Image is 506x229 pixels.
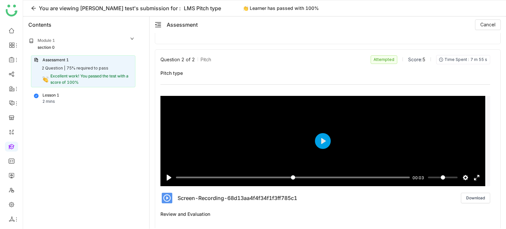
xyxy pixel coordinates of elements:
span: Excellent work! You passed the test with a score of 100% [50,73,128,85]
div: Contents [28,21,51,29]
img: congratulations.svg [42,76,49,83]
div: Review and Evaluation [160,211,210,217]
img: assessment.svg [34,58,39,62]
button: menu-fold [155,21,161,28]
input: Seek [176,174,410,181]
div: 75% required to pass [67,65,108,72]
nz-tag: Attempted [371,55,397,64]
div: LMS Pitch type [184,4,221,12]
div: 👏 Learner has passed with 100% [239,4,323,12]
span: 5 [422,57,425,62]
div: 2 mins [42,99,55,105]
div: Lesson 1 [42,92,59,99]
div: Module 1section 0 [24,33,139,55]
div: 2 Question | [42,65,65,72]
button: Play [315,133,331,149]
div: section 0 [38,44,55,51]
div: Module 1 [38,38,55,44]
div: Current time [411,174,426,181]
span: Time Spent : [444,57,469,63]
img: logo [6,5,17,16]
span: Question 2 of 2 [160,56,195,63]
span: 7 m 55 s [470,57,487,63]
button: Cancel [475,19,501,30]
span: Pitch type [160,70,490,76]
span: Pitch [201,56,211,63]
div: Screen-Recording-68d13aa4f4f34f1f3ff785c1 [178,194,297,202]
div: Assessment [167,21,198,28]
div: You are viewing [PERSON_NAME] test's submission for : [39,4,181,12]
span: Score: [408,57,422,62]
span: Download [466,195,485,201]
button: Play [164,172,174,183]
div: Assessment 1 [42,57,69,63]
button: Download [461,193,490,203]
img: mp4.svg [160,191,174,205]
input: Volume [428,174,458,181]
span: Cancel [480,21,495,28]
